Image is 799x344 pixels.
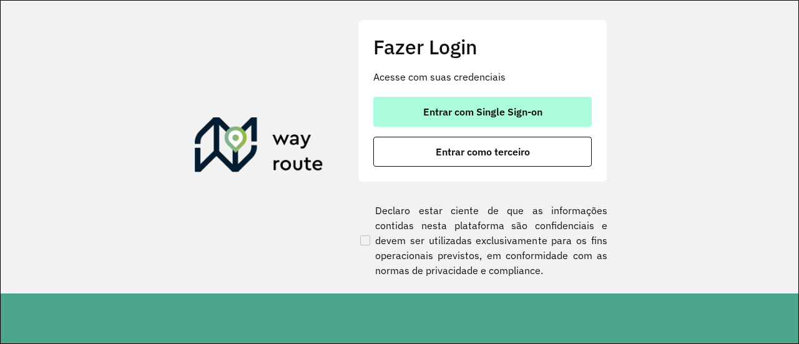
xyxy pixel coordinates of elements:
p: Acesse com suas credenciais [373,69,592,84]
h2: Fazer Login [373,35,592,59]
button: button [373,97,592,127]
img: Roteirizador AmbevTech [195,117,323,177]
span: Entrar com Single Sign-on [423,107,542,117]
span: Entrar como terceiro [436,147,530,157]
button: button [373,137,592,167]
label: Declaro estar ciente de que as informações contidas nesta plataforma são confidenciais e devem se... [358,203,607,278]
